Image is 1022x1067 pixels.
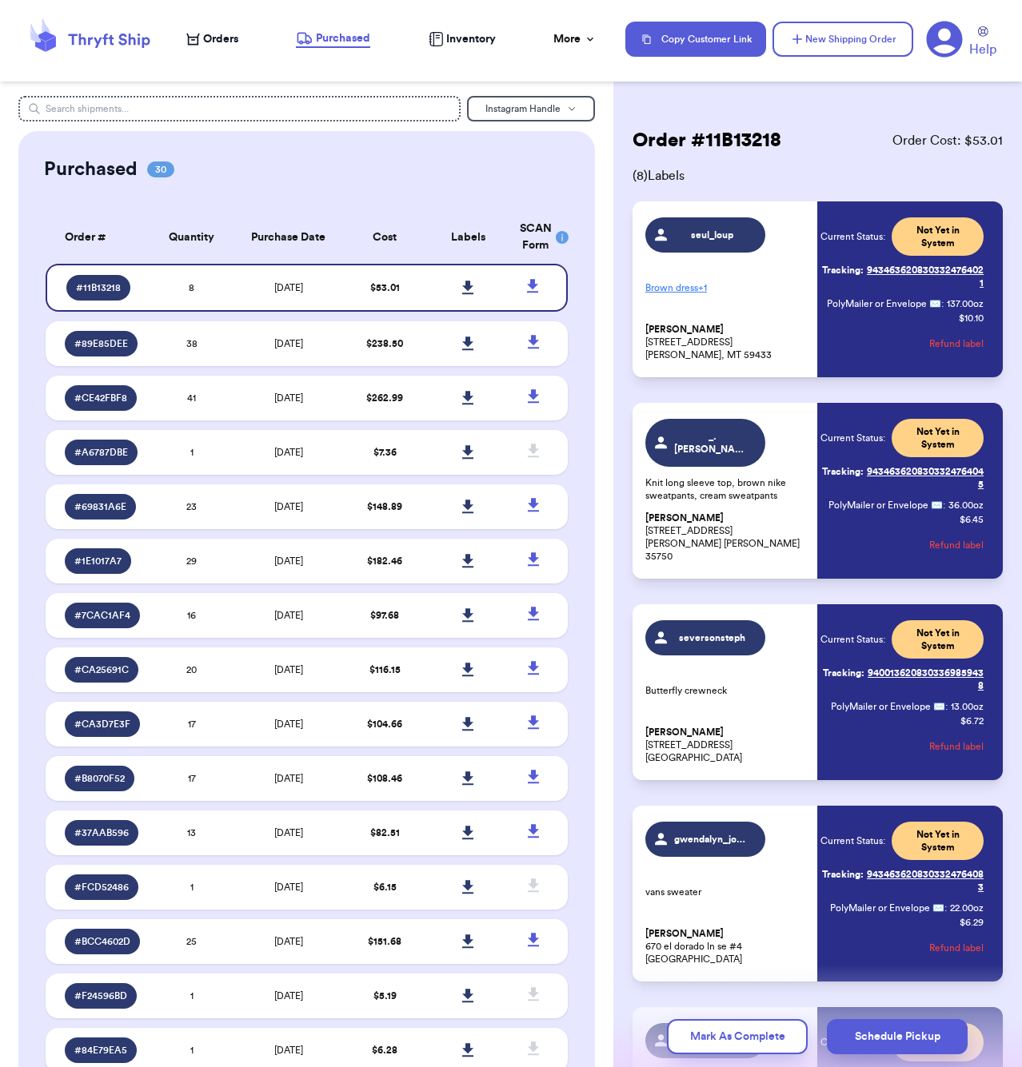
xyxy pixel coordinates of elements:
[74,826,129,839] span: # 37AAB596
[367,556,402,566] span: $ 182.46
[74,1044,127,1057] span: # 84E79EA5
[274,774,303,783] span: [DATE]
[698,283,707,293] span: + 1
[901,627,974,652] span: Not Yet in System
[828,500,943,510] span: PolyMailer or Envelope ✉️
[820,660,984,699] a: Tracking:9400136208303369859438
[187,611,196,620] span: 16
[892,131,1003,150] span: Order Cost: $ 53.01
[190,991,194,1001] span: 1
[941,297,944,310] span: :
[190,448,194,457] span: 1
[18,96,461,121] input: Search shipments...
[370,611,399,620] span: $ 97.68
[830,903,944,913] span: PolyMailer or Envelope ✉️
[520,221,549,254] div: SCAN Form
[645,512,724,524] span: [PERSON_NAME]
[645,886,808,898] p: vans sweater
[366,393,403,403] span: $ 262.99
[929,528,984,563] button: Refund label
[645,684,808,697] p: Butterfly crewneck
[823,667,864,679] span: Tracking:
[429,31,496,47] a: Inventory
[820,432,885,444] span: Current Status:
[960,513,984,526] p: $ 6.45
[960,916,984,929] p: $ 6.29
[467,96,595,121] button: Instagram Handle
[203,31,238,47] span: Orders
[969,40,996,59] span: Help
[929,326,984,361] button: Refund label
[645,275,808,301] p: Brown dress
[74,881,129,894] span: # FCD52486
[343,211,426,264] th: Cost
[186,937,197,946] span: 25
[945,700,948,713] span: :
[951,700,984,713] span: 13.00 oz
[820,257,984,296] a: Tracking:9434636208303324764021
[274,937,303,946] span: [DATE]
[373,882,397,892] span: $ 6.15
[901,828,974,854] span: Not Yet in System
[485,104,561,113] span: Instagram Handle
[186,502,197,512] span: 23
[274,991,303,1001] span: [DATE]
[74,718,130,731] span: # CA3D7E3F
[188,719,196,729] span: 17
[373,991,397,1001] span: $ 5.19
[44,157,138,182] h2: Purchased
[296,30,370,48] a: Purchased
[186,665,197,675] span: 20
[901,224,974,249] span: Not Yet in System
[274,393,303,403] span: [DATE]
[274,339,303,348] span: [DATE]
[943,499,945,512] span: :
[187,828,196,838] span: 13
[633,166,1003,185] span: ( 8 ) Labels
[645,476,808,502] p: Knit long sleeve top, brown nike sweatpants, cream sweatpants
[74,609,130,622] span: # 7CAC1AF4
[147,161,174,177] span: 30
[645,512,808,563] p: [STREET_ADDRESS] [PERSON_NAME] [PERSON_NAME] 35750
[74,989,127,1002] span: # F24596BD
[274,828,303,838] span: [DATE]
[74,392,127,404] span: # CE42FBF8
[929,930,984,965] button: Refund label
[674,631,750,644] span: seversonsteph
[74,500,126,513] span: # 69831A6E
[929,729,984,764] button: Refund label
[370,828,400,838] span: $ 82.51
[827,299,941,309] span: PolyMailer or Envelope ✉️
[76,281,121,294] span: # 11B13218
[822,264,864,277] span: Tracking:
[645,727,724,739] span: [PERSON_NAME]
[316,30,370,46] span: Purchased
[186,31,238,47] a: Orders
[74,772,125,785] span: # B8070F52
[367,719,402,729] span: $ 104.66
[820,834,885,847] span: Current Status:
[901,425,974,451] span: Not Yet in System
[74,663,129,676] span: # CA25691C
[274,882,303,892] span: [DATE]
[46,211,150,264] th: Order #
[370,283,400,293] span: $ 53.01
[944,902,947,914] span: :
[372,1045,397,1055] span: $ 6.28
[274,502,303,512] span: [DATE]
[274,611,303,620] span: [DATE]
[74,935,130,948] span: # BCC4602D
[373,448,397,457] span: $ 7.36
[186,339,198,348] span: 38
[667,1019,808,1054] button: Mark As Complete
[369,665,401,675] span: $ 116.15
[74,555,122,567] span: # 1E1017A7
[274,665,303,675] span: [DATE]
[274,556,303,566] span: [DATE]
[948,499,984,512] span: 36.00 oz
[645,927,808,965] p: 670 el dorado ln se #4 [GEOGRAPHIC_DATA]
[274,283,303,293] span: [DATE]
[674,229,750,241] span: seul_loup
[625,22,766,57] button: Copy Customer Link
[187,393,196,403] span: 41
